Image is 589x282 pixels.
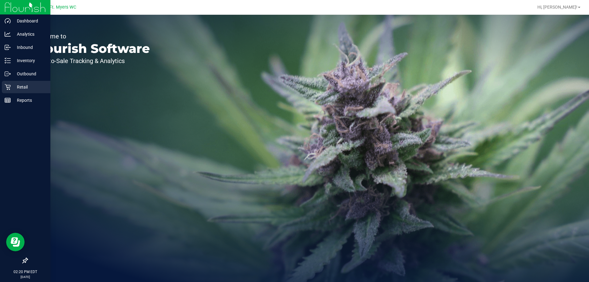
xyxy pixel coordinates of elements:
[5,71,11,77] inline-svg: Outbound
[11,44,48,51] p: Inbound
[49,5,76,10] span: Ft. Myers WC
[3,275,48,279] p: [DATE]
[5,44,11,50] inline-svg: Inbound
[11,57,48,64] p: Inventory
[5,97,11,103] inline-svg: Reports
[3,269,48,275] p: 02:20 PM EDT
[11,70,48,77] p: Outbound
[11,97,48,104] p: Reports
[5,84,11,90] inline-svg: Retail
[5,31,11,37] inline-svg: Analytics
[5,18,11,24] inline-svg: Dashboard
[33,58,150,64] p: Seed-to-Sale Tracking & Analytics
[6,233,25,251] iframe: Resource center
[11,17,48,25] p: Dashboard
[11,83,48,91] p: Retail
[33,42,150,55] p: Flourish Software
[5,58,11,64] inline-svg: Inventory
[33,33,150,39] p: Welcome to
[11,30,48,38] p: Analytics
[537,5,577,10] span: Hi, [PERSON_NAME]!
